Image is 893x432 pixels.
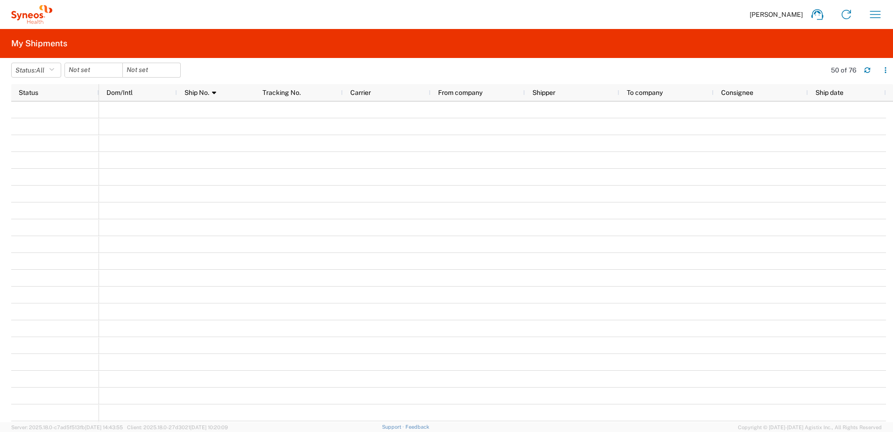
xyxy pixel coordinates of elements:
span: [DATE] 10:20:09 [190,425,228,430]
span: To company [627,89,663,96]
div: 50 of 76 [831,66,857,74]
span: Client: 2025.18.0-27d3021 [127,425,228,430]
a: Feedback [405,424,429,430]
a: Support [382,424,405,430]
span: Dom/Intl [106,89,133,96]
span: Status [19,89,38,96]
span: Ship No. [184,89,209,96]
input: Not set [123,63,180,77]
span: Copyright © [DATE]-[DATE] Agistix Inc., All Rights Reserved [738,423,882,432]
h2: My Shipments [11,38,67,49]
span: Carrier [350,89,371,96]
span: [DATE] 14:43:55 [85,425,123,430]
span: [PERSON_NAME] [750,10,803,19]
span: From company [438,89,482,96]
span: Tracking No. [262,89,301,96]
span: Consignee [721,89,753,96]
span: Ship date [815,89,843,96]
span: All [36,66,44,74]
span: Shipper [532,89,555,96]
button: Status:All [11,63,61,78]
input: Not set [65,63,122,77]
span: Server: 2025.18.0-c7ad5f513fb [11,425,123,430]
